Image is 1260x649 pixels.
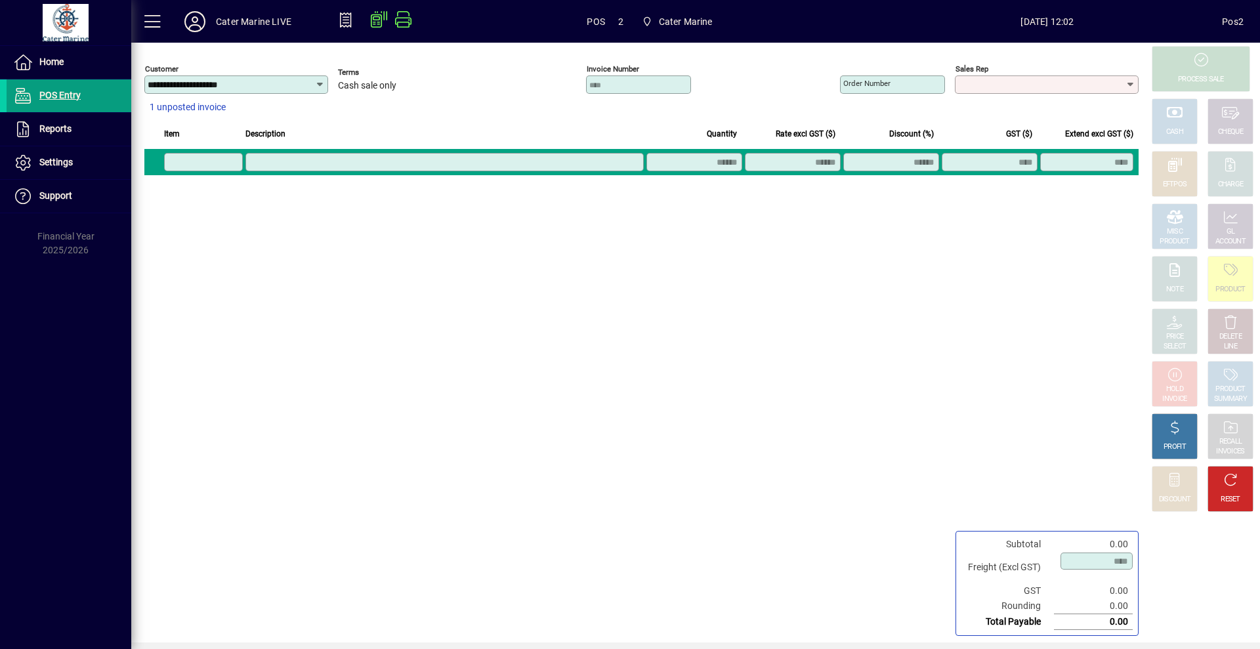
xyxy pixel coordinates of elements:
div: EFTPOS [1163,180,1187,190]
span: Quantity [707,127,737,141]
div: Cater Marine LIVE [216,11,291,32]
span: POS [587,11,605,32]
div: PROFIT [1164,442,1186,452]
span: Reports [39,123,72,134]
span: Cash sale only [338,81,396,91]
td: 0.00 [1054,598,1133,614]
div: DISCOUNT [1159,495,1190,505]
span: Item [164,127,180,141]
div: MISC [1167,227,1183,237]
span: Discount (%) [889,127,934,141]
button: Profile [174,10,216,33]
div: SUMMARY [1214,394,1247,404]
td: GST [961,583,1054,598]
span: Settings [39,157,73,167]
a: Home [7,46,131,79]
div: PRICE [1166,332,1184,342]
span: Extend excl GST ($) [1065,127,1133,141]
td: 0.00 [1054,537,1133,552]
div: HOLD [1166,385,1183,394]
div: PRODUCT [1215,385,1245,394]
div: INVOICE [1162,394,1186,404]
div: CHEQUE [1218,127,1243,137]
div: DELETE [1219,332,1242,342]
div: PROCESS SALE [1178,75,1224,85]
div: PRODUCT [1160,237,1189,247]
td: 0.00 [1054,583,1133,598]
div: PRODUCT [1215,285,1245,295]
span: Cater Marine [659,11,713,32]
span: Terms [338,68,417,77]
button: 1 unposted invoice [144,96,231,119]
mat-label: Sales rep [955,64,988,73]
td: Rounding [961,598,1054,614]
span: Cater Marine [637,10,718,33]
span: [DATE] 12:02 [873,11,1223,32]
div: CASH [1166,127,1183,137]
div: LINE [1224,342,1237,352]
div: SELECT [1164,342,1186,352]
mat-label: Customer [145,64,178,73]
span: Description [245,127,285,141]
div: Pos2 [1222,11,1244,32]
mat-label: Order number [843,79,891,88]
span: Support [39,190,72,201]
span: POS Entry [39,90,81,100]
a: Support [7,180,131,213]
span: Rate excl GST ($) [776,127,835,141]
td: Total Payable [961,614,1054,630]
td: Subtotal [961,537,1054,552]
div: GL [1227,227,1235,237]
mat-label: Invoice number [587,64,639,73]
a: Reports [7,113,131,146]
div: RESET [1221,495,1240,505]
span: 2 [618,11,623,32]
span: Home [39,56,64,67]
div: RECALL [1219,437,1242,447]
div: NOTE [1166,285,1183,295]
td: Freight (Excl GST) [961,552,1054,583]
div: CHARGE [1218,180,1244,190]
div: ACCOUNT [1215,237,1246,247]
span: GST ($) [1006,127,1032,141]
td: 0.00 [1054,614,1133,630]
span: 1 unposted invoice [150,100,226,114]
div: INVOICES [1216,447,1244,457]
a: Settings [7,146,131,179]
